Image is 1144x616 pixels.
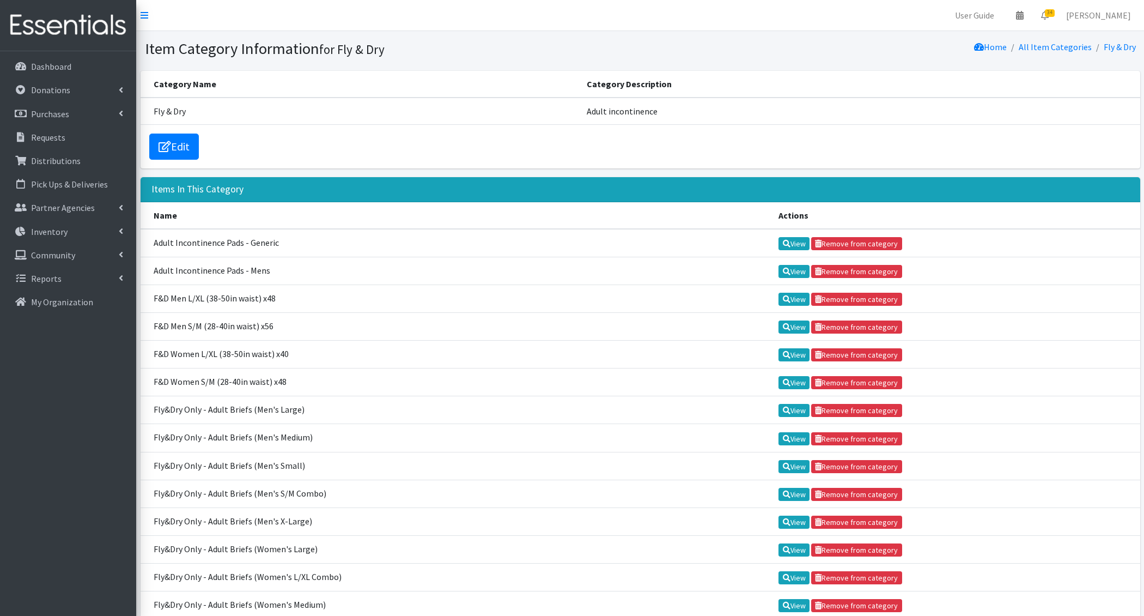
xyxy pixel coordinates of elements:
p: Reports [31,273,62,284]
td: F&D Men S/M (28-40in waist) x56 [141,312,772,340]
td: Adult incontinence [580,98,1140,125]
a: View [778,293,810,306]
a: Distributions [4,150,132,172]
p: Pick Ups & Deliveries [31,179,108,190]
a: View [778,460,810,473]
td: F&D Men L/XL (38-50in waist) x48 [141,285,772,312]
td: Fly&Dry Only - Adult Briefs (Women's L/XL Combo) [141,563,772,591]
td: Fly&Dry Only - Adult Briefs (Women's Large) [141,535,772,563]
a: Fly & Dry [1104,41,1136,52]
a: Requests [4,126,132,148]
th: Actions [772,202,1140,229]
a: Remove from category [811,599,902,612]
span: 34 [1045,9,1055,17]
small: for Fly & Dry [319,41,385,57]
a: All Item Categories [1019,41,1092,52]
td: Fly&Dry Only - Adult Briefs (Men's X-Large) [141,508,772,535]
p: Donations [31,84,70,95]
a: Remove from category [811,432,902,445]
a: View [778,321,810,334]
a: Remove from category [811,293,902,306]
a: View [778,376,810,389]
a: Donations [4,79,132,101]
a: Remove from category [811,321,902,334]
a: View [778,488,810,501]
a: View [778,265,810,278]
p: Purchases [31,108,69,119]
p: Partner Agencies [31,202,95,213]
a: User Guide [946,4,1003,26]
td: Fly&Dry Only - Adult Briefs (Men's Medium) [141,424,772,452]
td: Fly&Dry Only - Adult Briefs (Men's S/M Combo) [141,480,772,508]
td: Fly&Dry Only - Adult Briefs (Men's Small) [141,452,772,480]
p: Distributions [31,155,81,166]
a: Reports [4,268,132,289]
th: Category Name [141,71,581,98]
a: View [778,543,810,557]
a: Dashboard [4,56,132,77]
td: F&D Women S/M (28-40in waist) x48 [141,369,772,396]
td: Adult Incontinence Pads - Mens [141,257,772,285]
a: Purchases [4,103,132,125]
th: Name [141,202,772,229]
a: [PERSON_NAME] [1057,4,1140,26]
td: Fly&Dry Only - Adult Briefs (Men's Large) [141,396,772,424]
a: View [778,599,810,612]
a: Remove from category [811,460,902,473]
a: 34 [1032,4,1057,26]
p: My Organization [31,297,93,307]
a: Remove from category [811,265,902,278]
th: Category Description [580,71,1140,98]
td: F&D Women L/XL (38-50in waist) x40 [141,341,772,369]
a: View [778,516,810,529]
p: Requests [31,132,65,143]
p: Inventory [31,226,68,237]
a: Remove from category [811,488,902,501]
p: Dashboard [31,61,71,72]
td: Adult Incontinence Pads - Generic [141,229,772,257]
a: My Organization [4,291,132,313]
a: Remove from category [811,376,902,389]
a: Inventory [4,221,132,243]
h2: Items In This Category [151,184,244,195]
a: Remove from category [811,348,902,361]
a: View [778,404,810,417]
a: Remove from category [811,543,902,557]
a: Remove from category [811,516,902,529]
a: Pick Ups & Deliveries [4,173,132,195]
a: View [778,432,810,445]
p: Community [31,250,75,261]
a: Home [974,41,1007,52]
img: HumanEssentials [4,7,132,44]
td: Fly & Dry [141,98,581,125]
a: Remove from category [811,237,902,250]
a: View [778,571,810,584]
a: Community [4,244,132,266]
a: View [778,237,810,250]
a: View [778,348,810,361]
a: Remove from category [811,571,902,584]
a: Remove from category [811,404,902,417]
a: Partner Agencies [4,197,132,219]
h1: Item Category Information [145,39,636,58]
a: Edit [149,134,199,160]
